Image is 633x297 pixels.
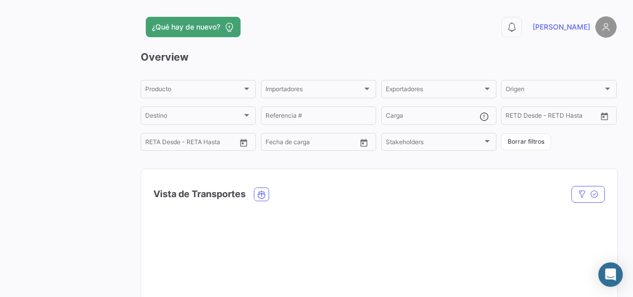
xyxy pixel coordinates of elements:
[531,114,574,121] input: Hasta
[145,87,242,94] span: Producto
[533,22,590,32] span: [PERSON_NAME]
[254,188,269,201] button: Ocean
[153,187,246,201] h4: Vista de Transportes
[501,133,551,150] button: Borrar filtros
[356,135,372,150] button: Open calendar
[506,114,524,121] input: Desde
[145,140,164,147] input: Desde
[506,87,602,94] span: Origen
[598,262,623,287] div: Abrir Intercom Messenger
[236,135,251,150] button: Open calendar
[291,140,334,147] input: Hasta
[386,140,483,147] span: Stakeholders
[266,87,362,94] span: Importadores
[146,17,241,37] button: ¿Qué hay de nuevo?
[145,114,242,121] span: Destino
[266,140,284,147] input: Desde
[595,16,617,38] img: placeholder-user.png
[152,22,220,32] span: ¿Qué hay de nuevo?
[141,50,617,64] h3: Overview
[171,140,214,147] input: Hasta
[386,87,483,94] span: Exportadores
[597,109,612,124] button: Open calendar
